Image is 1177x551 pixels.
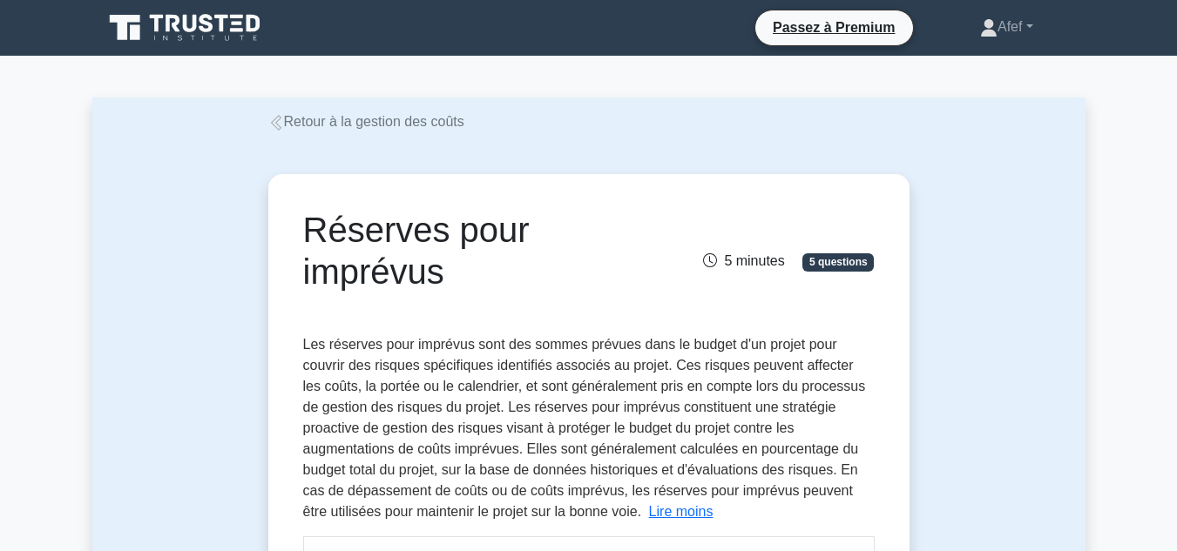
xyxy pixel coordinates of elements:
[303,337,866,519] font: Les réserves pour imprévus sont des sommes prévues dans le budget d'un projet pour couvrir des ri...
[809,256,868,268] font: 5 questions
[773,20,896,35] font: Passez à Premium
[303,211,530,291] font: Réserves pour imprévus
[268,114,464,129] a: Retour à la gestion des coûts
[762,17,906,38] a: Passez à Premium
[649,504,714,519] font: Lire moins
[284,114,464,129] font: Retour à la gestion des coûts
[724,253,784,268] font: 5 minutes
[998,19,1022,34] font: Afef
[938,10,1075,44] a: Afef
[649,501,714,522] button: Lire moins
